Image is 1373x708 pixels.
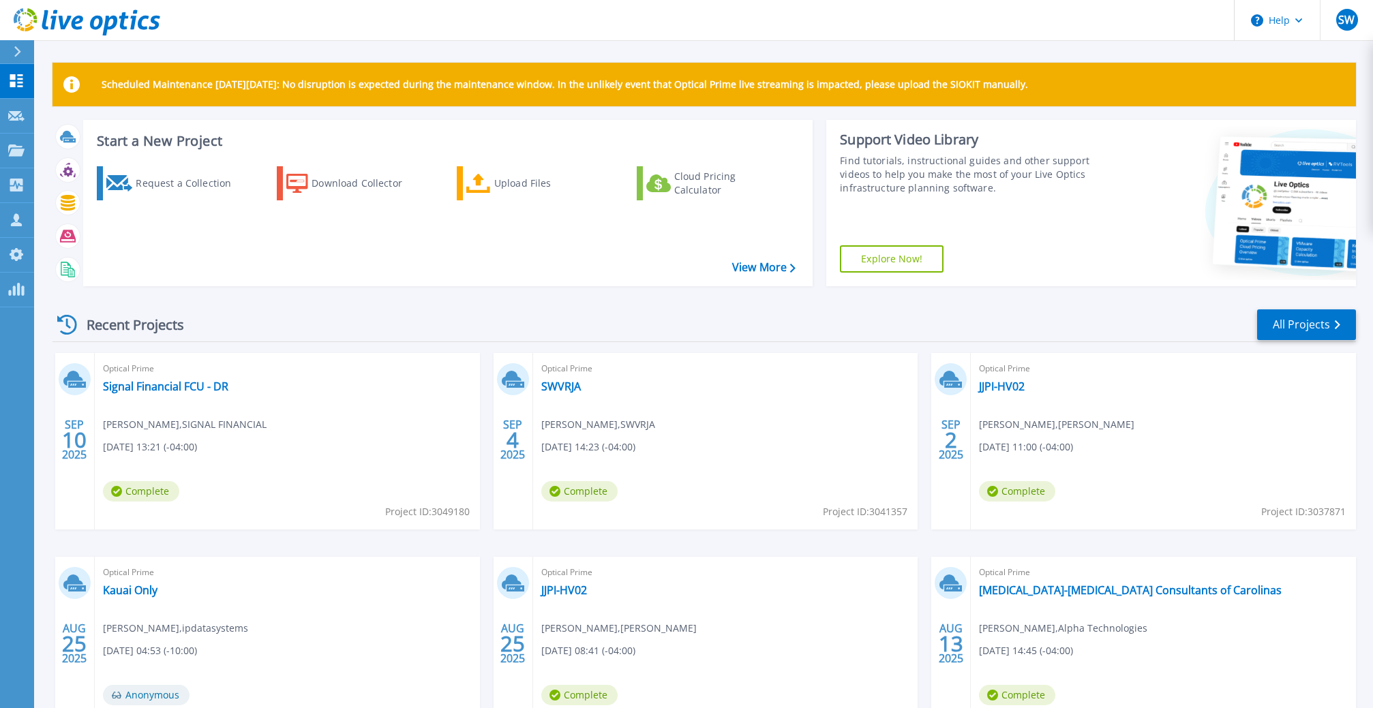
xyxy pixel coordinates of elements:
div: Cloud Pricing Calculator [674,170,783,197]
a: All Projects [1257,309,1356,340]
span: 25 [62,638,87,649]
div: SEP 2025 [938,415,964,465]
span: [DATE] 14:45 (-04:00) [979,643,1073,658]
span: [DATE] 13:21 (-04:00) [103,440,197,455]
span: Anonymous [103,685,190,705]
a: SWVRJA [541,380,581,393]
span: [PERSON_NAME] , [PERSON_NAME] [979,417,1134,432]
span: 25 [500,638,525,649]
span: [DATE] 14:23 (-04:00) [541,440,635,455]
span: [DATE] 08:41 (-04:00) [541,643,635,658]
div: Recent Projects [52,308,202,341]
a: Explore Now! [840,245,944,273]
span: Optical Prime [979,361,1348,376]
a: Upload Files [457,166,609,200]
span: Complete [979,481,1055,502]
span: [PERSON_NAME] , SIGNAL FINANCIAL [103,417,267,432]
h3: Start a New Project [97,134,795,149]
span: 13 [939,638,963,649]
span: Complete [541,685,618,705]
span: [PERSON_NAME] , SWVRJA [541,417,655,432]
div: Find tutorials, instructional guides and other support videos to help you make the most of your L... [840,154,1111,195]
span: Complete [541,481,618,502]
span: SW [1338,14,1355,25]
a: Download Collector [277,166,429,200]
span: Optical Prime [541,565,910,580]
span: [PERSON_NAME] , ipdatasystems [103,621,248,636]
div: Request a Collection [136,170,245,197]
a: View More [732,261,796,274]
span: 2 [945,434,957,446]
div: Download Collector [312,170,421,197]
a: Kauai Only [103,583,157,597]
div: Support Video Library [840,131,1111,149]
span: Project ID: 3037871 [1261,504,1346,519]
span: Optical Prime [979,565,1348,580]
div: AUG 2025 [938,619,964,668]
span: Project ID: 3041357 [823,504,907,519]
a: Cloud Pricing Calculator [637,166,789,200]
span: 4 [507,434,519,446]
div: AUG 2025 [500,619,526,668]
a: Signal Financial FCU - DR [103,380,228,393]
span: Project ID: 3049180 [385,504,470,519]
p: Scheduled Maintenance [DATE][DATE]: No disruption is expected during the maintenance window. In t... [102,79,1028,90]
a: JJPI-HV02 [979,380,1025,393]
span: Complete [979,685,1055,705]
span: Optical Prime [103,565,472,580]
span: [PERSON_NAME] , [PERSON_NAME] [541,621,697,636]
div: AUG 2025 [61,619,87,668]
span: Complete [103,481,179,502]
span: [DATE] 04:53 (-10:00) [103,643,197,658]
a: Request a Collection [97,166,249,200]
span: Optical Prime [103,361,472,376]
div: Upload Files [494,170,603,197]
span: Optical Prime [541,361,910,376]
span: [PERSON_NAME] , Alpha Technologies [979,621,1147,636]
div: SEP 2025 [500,415,526,465]
a: JJPI-HV02 [541,583,587,597]
a: [MEDICAL_DATA]-[MEDICAL_DATA] Consultants of Carolinas [979,583,1282,597]
span: [DATE] 11:00 (-04:00) [979,440,1073,455]
span: 10 [62,434,87,446]
div: SEP 2025 [61,415,87,465]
